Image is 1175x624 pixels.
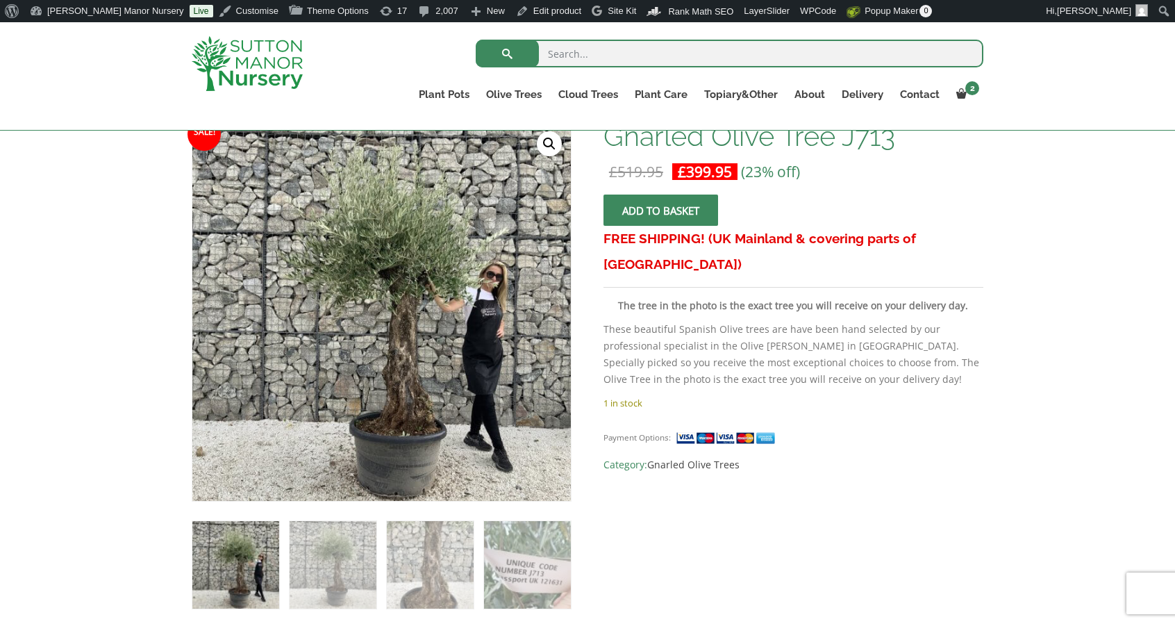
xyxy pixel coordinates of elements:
[678,162,732,181] bdi: 399.95
[608,6,636,16] span: Site Kit
[603,226,983,277] h3: FREE SHIPPING! (UK Mainland & covering parts of [GEOGRAPHIC_DATA])
[387,521,474,608] img: Gnarled Olive Tree J713 - Image 3
[696,85,786,104] a: Topiary&Other
[603,122,983,151] h1: Gnarled Olive Tree J713
[603,195,718,226] button: Add to basket
[892,85,948,104] a: Contact
[478,85,550,104] a: Olive Trees
[190,5,213,17] a: Live
[550,85,626,104] a: Cloud Trees
[537,131,562,156] a: View full-screen image gallery
[965,81,979,95] span: 2
[618,299,968,312] strong: The tree in the photo is the exact tree you will receive on your delivery day.
[919,5,932,17] span: 0
[678,162,686,181] span: £
[484,521,571,608] img: Gnarled Olive Tree J713 - Image 4
[603,395,983,411] p: 1 in stock
[1057,6,1131,16] span: [PERSON_NAME]
[603,321,983,388] p: These beautiful Spanish Olive trees are have been hand selected by our professional specialist in...
[833,85,892,104] a: Delivery
[192,36,303,91] img: logo
[676,431,780,445] img: payment supported
[603,457,983,473] span: Category:
[626,85,696,104] a: Plant Care
[603,432,671,443] small: Payment Options:
[609,162,663,181] bdi: 519.95
[187,117,221,151] span: Sale!
[290,521,376,608] img: Gnarled Olive Tree J713 - Image 2
[647,458,740,471] a: Gnarled Olive Trees
[668,6,733,17] span: Rank Math SEO
[609,162,617,181] span: £
[948,85,983,104] a: 2
[410,85,478,104] a: Plant Pots
[741,162,800,181] span: (23% off)
[786,85,833,104] a: About
[192,521,279,608] img: Gnarled Olive Tree J713
[476,40,983,67] input: Search...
